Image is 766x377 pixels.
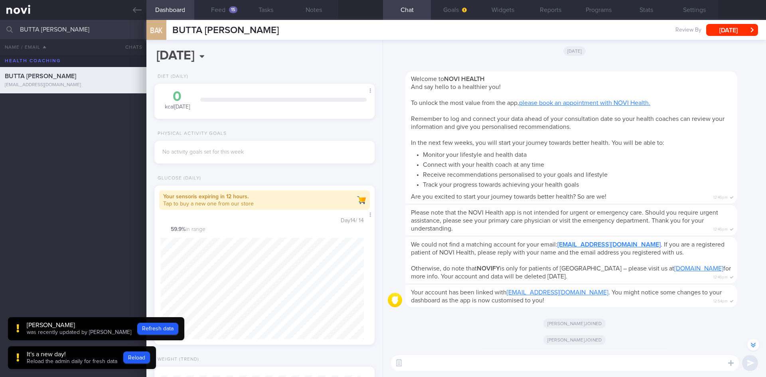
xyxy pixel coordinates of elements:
[172,26,279,35] span: BUTTA [PERSON_NAME]
[411,84,501,90] span: And say hello to a healthier you!
[171,226,205,233] span: in range
[713,272,728,280] span: 12:46pm
[411,241,725,256] span: We could not find a matching account for your email: . If you are a registered patient of NOVI He...
[477,265,500,272] strong: NOVIFY
[543,335,606,345] span: [PERSON_NAME] joined
[341,217,370,225] div: Day 14 / 14
[123,351,150,363] button: Reload
[411,100,650,106] span: To unlock the most value from the app,
[115,39,146,55] button: Chats
[411,265,731,280] span: Otherwise, do note that is only for patients of [GEOGRAPHIC_DATA] – please visit us at for more i...
[229,6,237,13] div: 15
[674,265,723,272] a: [DOMAIN_NAME]
[423,159,732,169] li: Connect with your health coach at any time
[137,323,178,335] button: Refresh data
[519,100,650,106] a: please book an appointment with NOVI Health.
[706,24,758,36] button: [DATE]
[563,46,586,56] span: [DATE]
[411,209,718,232] span: Please note that the NOVI Health app is not intended for urgent or emergency care. Should you req...
[444,76,485,82] strong: NOVI HEALTH
[423,179,732,189] li: Track your progress towards achieving your health goals
[154,74,188,80] div: Diet (Daily)
[713,296,728,304] span: 12:54pm
[411,193,606,200] span: Are you excited to start your journey towards better health? So are we!
[144,15,168,46] div: BAK
[675,27,701,34] span: Review By
[411,140,664,146] span: In the next few weeks, you will start your journey towards better health. You will be able to:
[713,193,728,200] span: 12:46pm
[162,149,367,156] div: No activity goals set for this week
[557,241,661,248] a: [EMAIL_ADDRESS][DOMAIN_NAME]
[27,350,117,358] div: It's a new day!
[713,225,728,232] span: 12:46pm
[507,289,608,296] a: [EMAIL_ADDRESS][DOMAIN_NAME]
[154,131,227,137] div: Physical Activity Goals
[5,73,76,79] span: BUTTA [PERSON_NAME]
[27,359,117,364] span: Reload the admin daily for fresh data
[411,289,722,304] span: Your account has been linked with . You might notice some changes to your dashboard as the app is...
[162,90,192,111] div: kcal [DATE]
[5,82,142,88] div: [EMAIL_ADDRESS][DOMAIN_NAME]
[411,116,725,130] span: Remember to log and connect your data ahead of your consultation date so your health coaches can ...
[543,319,606,328] span: [PERSON_NAME] joined
[162,90,192,104] div: 0
[154,176,201,182] div: Glucose (Daily)
[423,169,732,179] li: Receive recommendations personalised to your goals and lifestyle
[27,330,131,335] span: was recently updated by [PERSON_NAME]
[171,227,186,232] strong: 59.9 %
[411,76,485,82] span: Welcome to
[423,149,732,159] li: Monitor your lifestyle and health data
[27,321,131,329] div: [PERSON_NAME]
